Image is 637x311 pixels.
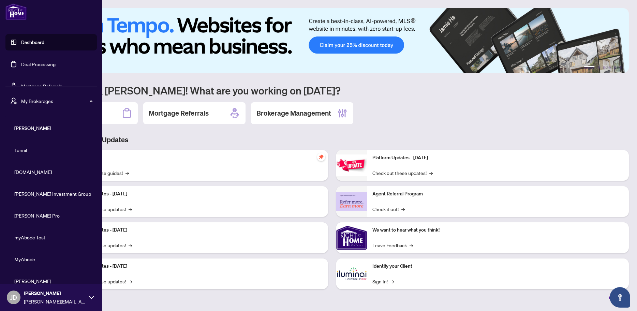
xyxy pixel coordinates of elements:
a: Check out these updates!→ [372,169,433,177]
button: 6 [619,66,622,69]
img: We want to hear what you think! [336,222,367,253]
button: 3 [603,66,606,69]
h2: Mortgage Referrals [149,108,209,118]
img: Identify your Client [336,258,367,289]
p: Platform Updates - [DATE] [372,154,623,162]
button: 5 [614,66,617,69]
span: → [129,205,132,213]
button: 1 [584,66,595,69]
h3: Brokerage & Industry Updates [35,135,629,145]
span: pushpin [317,153,325,161]
span: → [401,205,405,213]
a: Mortgage Referrals [21,83,62,89]
a: Sign In!→ [372,278,394,285]
span: [PERSON_NAME][EMAIL_ADDRESS][PERSON_NAME][DOMAIN_NAME] [24,298,85,305]
button: 2 [597,66,600,69]
span: [PERSON_NAME] [14,277,92,285]
img: Agent Referral Program [336,192,367,211]
span: → [390,278,394,285]
span: [PERSON_NAME] Pro [14,212,92,219]
span: JD [10,293,17,302]
p: Self-Help [72,154,323,162]
button: 4 [608,66,611,69]
span: user-switch [10,98,17,104]
a: Dashboard [21,39,44,45]
span: → [129,241,132,249]
span: → [429,169,433,177]
p: Identify your Client [372,263,623,270]
span: → [410,241,413,249]
span: → [125,169,129,177]
img: logo [5,3,27,20]
p: Platform Updates - [DATE] [72,190,323,198]
span: [PERSON_NAME] [24,290,85,297]
span: → [129,278,132,285]
span: [PERSON_NAME] [14,124,92,132]
a: Leave Feedback→ [372,241,413,249]
span: MyAbode [14,255,92,263]
h2: Brokerage Management [256,108,331,118]
p: Platform Updates - [DATE] [72,226,323,234]
a: Deal Processing [21,61,56,67]
a: Check it out!→ [372,205,405,213]
h1: Welcome back [PERSON_NAME]! What are you working on [DATE]? [35,84,629,97]
p: We want to hear what you think! [372,226,623,234]
p: Agent Referral Program [372,190,623,198]
p: Platform Updates - [DATE] [72,263,323,270]
span: My Brokerages [21,97,92,105]
span: [PERSON_NAME] Investment Group [14,190,92,197]
button: Open asap [610,287,630,308]
span: Torinit [14,146,92,154]
span: [DOMAIN_NAME] [14,168,92,176]
img: Platform Updates - June 23, 2025 [336,154,367,176]
span: myAbode Test [14,234,92,241]
img: Slide 0 [35,8,629,73]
